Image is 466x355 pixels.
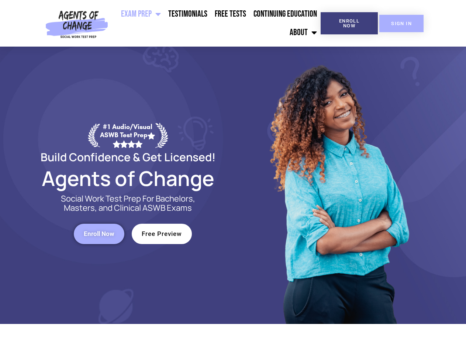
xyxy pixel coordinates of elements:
[332,18,366,28] span: Enroll Now
[286,23,321,42] a: About
[23,170,233,187] h2: Agents of Change
[321,12,378,34] a: Enroll Now
[211,5,250,23] a: Free Tests
[250,5,321,23] a: Continuing Education
[117,5,165,23] a: Exam Prep
[142,231,182,237] span: Free Preview
[165,5,211,23] a: Testimonials
[111,5,321,42] nav: Menu
[74,224,124,244] a: Enroll Now
[265,47,412,324] img: Website Image 1 (1)
[52,194,204,213] p: Social Work Test Prep For Bachelors, Masters, and Clinical ASWB Exams
[100,123,155,148] div: #1 Audio/Visual ASWB Test Prep
[132,224,192,244] a: Free Preview
[23,152,233,162] h2: Build Confidence & Get Licensed!
[379,15,424,32] a: SIGN IN
[391,21,412,26] span: SIGN IN
[84,231,114,237] span: Enroll Now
